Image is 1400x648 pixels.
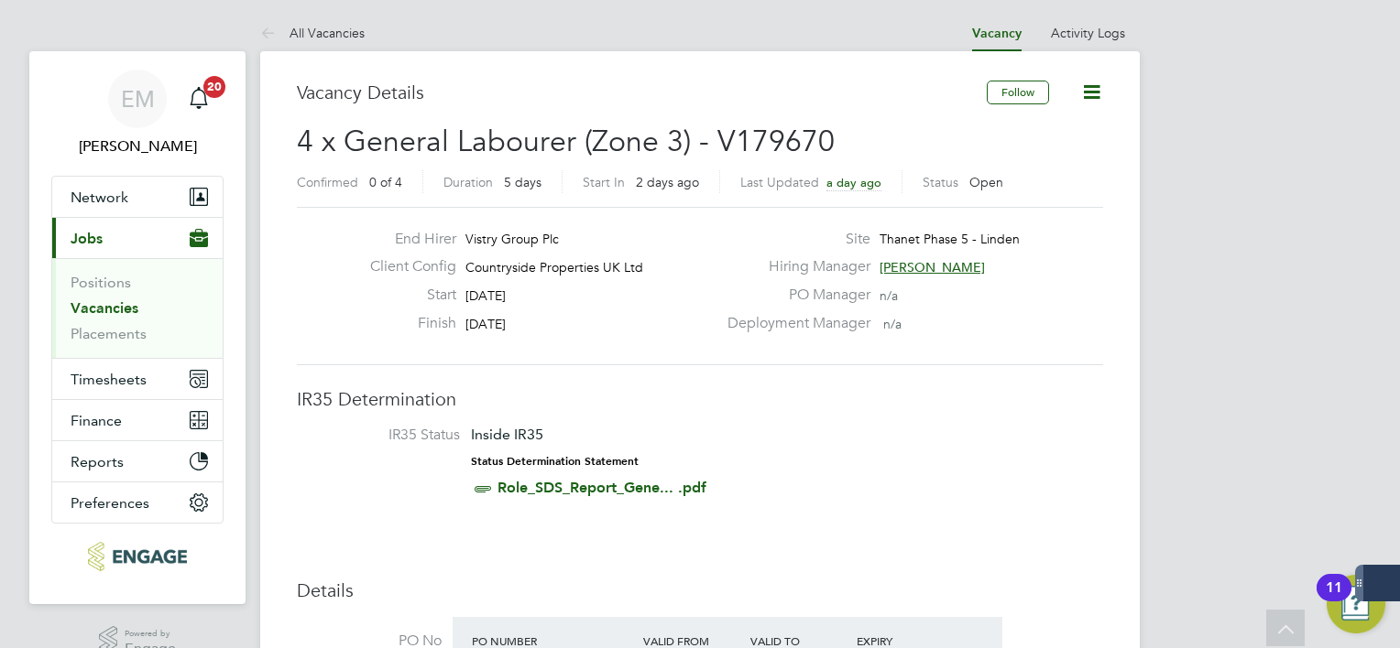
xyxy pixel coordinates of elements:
[355,230,456,249] label: End Hirer
[29,51,246,604] nav: Main navigation
[1327,575,1385,633] button: Open Resource Center, 11 new notifications
[51,70,224,157] a: EM[PERSON_NAME]
[969,174,1003,190] span: Open
[203,76,225,98] span: 20
[636,174,699,190] span: 2 days ago
[880,231,1020,247] span: Thanet Phase 5 - Linden
[52,441,223,481] button: Reports
[297,174,358,190] label: Confirmed
[355,257,456,276] label: Client Config
[583,174,625,190] label: Start In
[71,412,122,429] span: Finance
[465,316,506,332] span: [DATE]
[52,359,223,399] button: Timesheets
[297,81,987,104] h3: Vacancy Details
[260,25,365,41] a: All Vacancies
[716,230,870,249] label: Site
[71,371,147,388] span: Timesheets
[71,274,131,291] a: Positions
[297,387,1103,411] h3: IR35 Determination
[297,578,1103,602] h3: Details
[71,189,128,206] span: Network
[355,314,456,333] label: Finish
[71,230,103,247] span: Jobs
[740,174,819,190] label: Last Updated
[315,426,460,445] label: IR35 Status
[716,314,870,333] label: Deployment Manager
[51,542,224,571] a: Go to home page
[52,482,223,523] button: Preferences
[880,259,985,275] span: [PERSON_NAME]
[883,316,902,332] span: n/a
[504,174,541,190] span: 5 days
[716,286,870,305] label: PO Manager
[471,426,543,443] span: Inside IR35
[125,626,176,642] span: Powered by
[121,87,155,111] span: EM
[52,218,223,258] button: Jobs
[297,124,835,159] span: 4 x General Labourer (Zone 3) - V179670
[498,479,706,496] a: Role_SDS_Report_Gene... .pdf
[71,325,147,342] a: Placements
[355,286,456,305] label: Start
[1051,25,1125,41] a: Activity Logs
[71,299,138,317] a: Vacancies
[1326,588,1342,611] div: 11
[180,70,217,128] a: 20
[369,174,402,190] span: 0 of 4
[880,287,898,304] span: n/a
[923,174,958,190] label: Status
[826,175,881,190] span: a day ago
[972,26,1022,41] a: Vacancy
[471,455,639,468] strong: Status Determination Statement
[52,400,223,440] button: Finance
[465,287,506,304] span: [DATE]
[443,174,493,190] label: Duration
[71,453,124,470] span: Reports
[51,135,224,157] span: Ellie Mandell
[52,177,223,217] button: Network
[987,81,1049,104] button: Follow
[465,231,559,247] span: Vistry Group Plc
[52,258,223,358] div: Jobs
[71,494,149,512] span: Preferences
[465,259,643,275] span: Countryside Properties UK Ltd
[88,542,186,571] img: konnectrecruit-logo-retina.png
[716,257,870,276] label: Hiring Manager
